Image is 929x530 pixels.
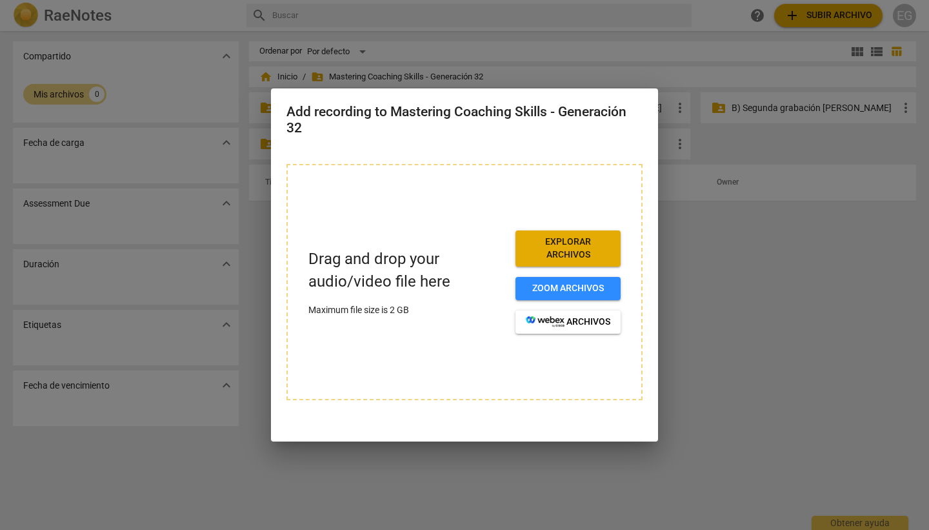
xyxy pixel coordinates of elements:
p: Drag and drop your audio/video file here [308,248,505,293]
span: Explorar archivos [526,236,610,261]
p: Maximum file size is 2 GB [308,303,505,317]
span: Zoom archivos [526,282,610,295]
button: Explorar archivos [515,230,621,266]
span: archivos [526,316,610,329]
button: archivos [515,311,621,334]
button: Zoom archivos [515,277,621,300]
h2: Add recording to Mastering Coaching Skills - Generación 32 [286,104,643,136]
